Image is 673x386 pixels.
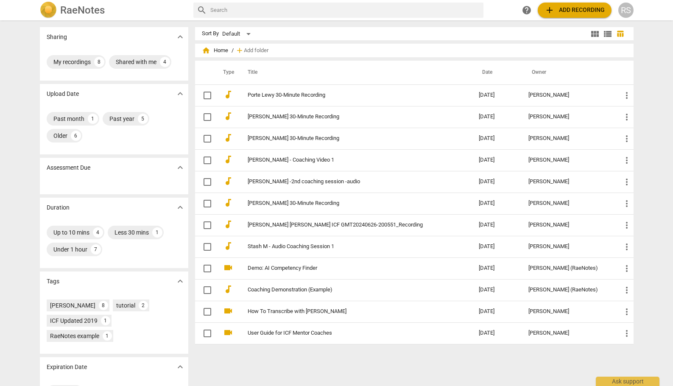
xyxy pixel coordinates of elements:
[248,308,448,315] a: How To Transcribe with [PERSON_NAME]
[248,243,448,250] a: Stash M - Audio Coaching Session 1
[528,222,608,228] div: [PERSON_NAME]
[223,133,233,143] span: audiotrack
[622,285,632,295] span: more_vert
[175,202,185,213] span: expand_more
[522,5,532,15] span: help
[53,115,84,123] div: Past month
[223,198,233,208] span: audiotrack
[545,5,605,15] span: Add recording
[197,5,207,15] span: search
[232,48,234,54] span: /
[596,377,659,386] div: Ask support
[174,31,187,43] button: Show more
[223,219,233,229] span: audiotrack
[53,245,87,254] div: Under 1 hour
[47,277,59,286] p: Tags
[175,276,185,286] span: expand_more
[528,157,608,163] div: [PERSON_NAME]
[202,46,210,55] span: home
[472,193,522,214] td: [DATE]
[528,308,608,315] div: [PERSON_NAME]
[99,301,108,310] div: 8
[603,29,613,39] span: view_list
[223,176,233,186] span: audiotrack
[116,301,135,310] div: tutorial
[618,3,634,18] div: RS
[601,28,614,40] button: List view
[248,92,448,98] a: Porte Lewy 30-Minute Recording
[223,327,233,338] span: videocam
[248,222,448,228] a: [PERSON_NAME] [PERSON_NAME] ICF GMT20240626-200551_Recording
[472,128,522,149] td: [DATE]
[590,29,600,39] span: view_module
[114,228,149,237] div: Less 30 mins
[248,265,448,271] a: Demo: AI Competency Finder
[60,4,105,16] h2: RaeNotes
[223,241,233,251] span: audiotrack
[622,112,632,122] span: more_vert
[47,163,90,172] p: Assessment Due
[210,3,480,17] input: Search
[248,114,448,120] a: [PERSON_NAME] 30-Minute Recording
[248,287,448,293] a: Coaching Demonstration (Example)
[622,328,632,338] span: more_vert
[222,27,254,41] div: Default
[472,149,522,171] td: [DATE]
[472,257,522,279] td: [DATE]
[175,162,185,173] span: expand_more
[528,92,608,98] div: [PERSON_NAME]
[622,307,632,317] span: more_vert
[528,330,608,336] div: [PERSON_NAME]
[223,111,233,121] span: audiotrack
[53,228,89,237] div: Up to 10 mins
[235,46,244,55] span: add
[223,90,233,100] span: audiotrack
[71,131,81,141] div: 6
[50,316,98,325] div: ICF Updated 2019
[138,114,148,124] div: 5
[528,200,608,207] div: [PERSON_NAME]
[40,2,187,19] a: LogoRaeNotes
[528,179,608,185] div: [PERSON_NAME]
[622,199,632,209] span: more_vert
[472,322,522,344] td: [DATE]
[237,61,472,84] th: Title
[528,135,608,142] div: [PERSON_NAME]
[101,316,110,325] div: 1
[50,332,99,340] div: RaeNotes example
[472,61,522,84] th: Date
[174,275,187,288] button: Show more
[160,57,170,67] div: 4
[94,57,104,67] div: 8
[522,61,615,84] th: Owner
[472,214,522,236] td: [DATE]
[223,263,233,273] span: videocam
[538,3,612,18] button: Upload
[472,84,522,106] td: [DATE]
[472,236,522,257] td: [DATE]
[622,134,632,144] span: more_vert
[223,284,233,294] span: audiotrack
[175,362,185,372] span: expand_more
[53,58,91,66] div: My recordings
[528,287,608,293] div: [PERSON_NAME] (RaeNotes)
[53,131,67,140] div: Older
[616,30,624,38] span: table_chart
[103,331,112,341] div: 1
[472,171,522,193] td: [DATE]
[528,243,608,250] div: [PERSON_NAME]
[622,263,632,274] span: more_vert
[202,46,228,55] span: Home
[622,90,632,101] span: more_vert
[175,89,185,99] span: expand_more
[472,279,522,301] td: [DATE]
[545,5,555,15] span: add
[622,155,632,165] span: more_vert
[472,301,522,322] td: [DATE]
[223,306,233,316] span: videocam
[47,203,70,212] p: Duration
[622,220,632,230] span: more_vert
[223,154,233,165] span: audiotrack
[244,48,268,54] span: Add folder
[174,87,187,100] button: Show more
